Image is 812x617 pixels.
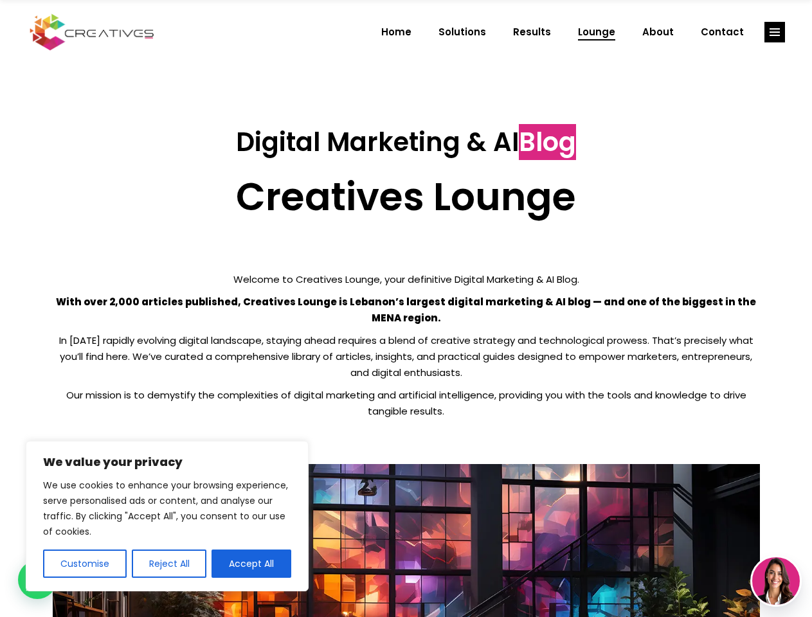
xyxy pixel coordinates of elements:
[43,550,127,578] button: Customise
[381,15,411,49] span: Home
[701,15,744,49] span: Contact
[27,12,157,52] img: Creatives
[368,15,425,49] a: Home
[18,560,57,599] div: WhatsApp contact
[752,557,800,605] img: agent
[438,15,486,49] span: Solutions
[53,271,760,287] p: Welcome to Creatives Lounge, your definitive Digital Marketing & AI Blog.
[642,15,674,49] span: About
[500,15,564,49] a: Results
[26,441,309,591] div: We value your privacy
[53,332,760,380] p: In [DATE] rapidly evolving digital landscape, staying ahead requires a blend of creative strategy...
[564,15,629,49] a: Lounge
[513,15,551,49] span: Results
[53,387,760,419] p: Our mission is to demystify the complexities of digital marketing and artificial intelligence, pr...
[578,15,615,49] span: Lounge
[519,124,576,160] span: Blog
[53,174,760,220] h2: Creatives Lounge
[43,478,291,539] p: We use cookies to enhance your browsing experience, serve personalised ads or content, and analys...
[53,127,760,157] h3: Digital Marketing & AI
[132,550,207,578] button: Reject All
[629,15,687,49] a: About
[56,295,756,325] strong: With over 2,000 articles published, Creatives Lounge is Lebanon’s largest digital marketing & AI ...
[764,22,785,42] a: link
[425,15,500,49] a: Solutions
[687,15,757,49] a: Contact
[43,454,291,470] p: We value your privacy
[212,550,291,578] button: Accept All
